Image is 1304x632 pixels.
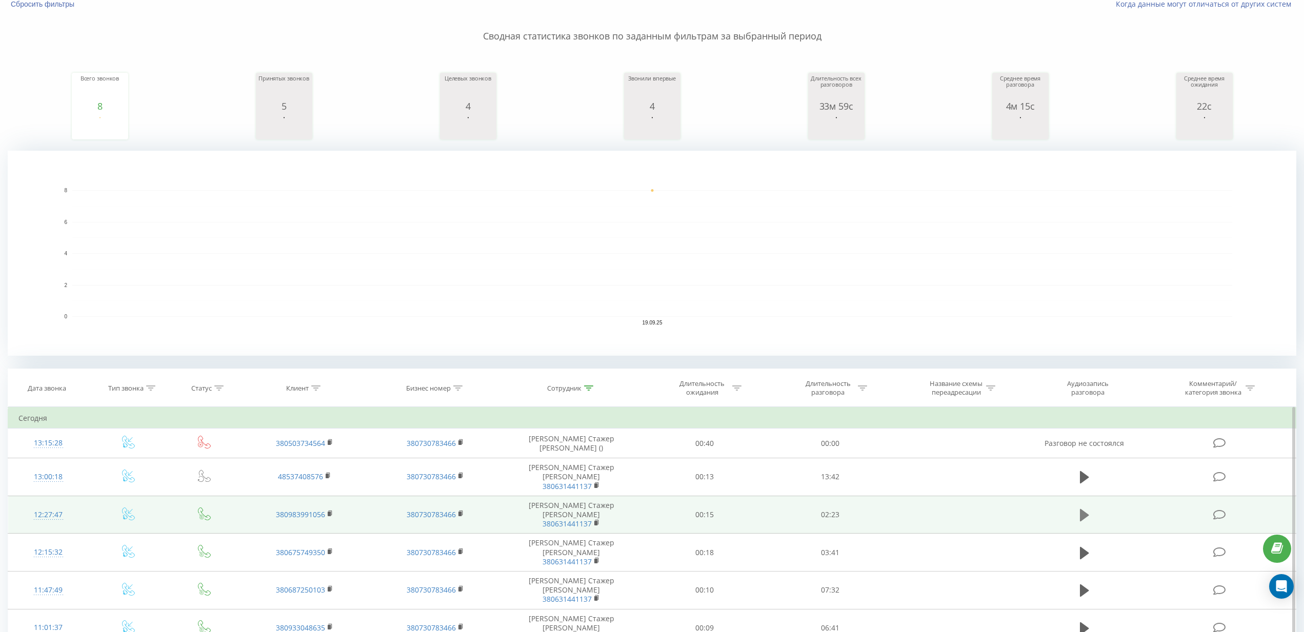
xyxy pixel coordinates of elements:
[8,151,1296,356] svg: A chart.
[28,384,66,393] div: Дата звонка
[191,384,212,393] div: Статус
[1183,379,1243,397] div: Комментарий/категория звонка
[995,101,1046,111] div: 4м 15с
[276,547,325,557] a: 380675749350
[811,111,862,142] svg: A chart.
[642,496,768,534] td: 00:15
[643,320,663,325] text: 19.09.25
[642,458,768,496] td: 00:13
[1269,574,1294,599] div: Open Intercom Messenger
[258,101,310,111] div: 5
[1179,111,1230,142] svg: A chart.
[443,111,494,142] svg: A chart.
[627,101,678,111] div: 4
[995,75,1046,101] div: Среднее время разговора
[64,282,67,288] text: 2
[501,571,642,609] td: [PERSON_NAME] Стажер [PERSON_NAME]
[286,384,309,393] div: Клиент
[547,384,581,393] div: Сотрудник
[74,111,126,142] svg: A chart.
[407,472,456,481] a: 380730783466
[627,75,678,101] div: Звонили впервые
[1179,101,1230,111] div: 22с
[1179,75,1230,101] div: Среднее время ожидания
[276,585,325,595] a: 380687250103
[18,542,78,562] div: 12:15:32
[811,101,862,111] div: 33м 59с
[675,379,730,397] div: Длительность ожидания
[276,509,325,519] a: 380983991056
[443,75,494,101] div: Целевых звонков
[642,534,768,572] td: 00:18
[768,496,893,534] td: 02:23
[501,458,642,496] td: [PERSON_NAME] Стажер [PERSON_NAME]
[8,408,1296,429] td: Сегодня
[74,101,126,111] div: 8
[1045,438,1124,448] span: Разговор не состоялся
[407,438,456,448] a: 380730783466
[407,547,456,557] a: 380730783466
[276,438,325,448] a: 380503734564
[108,384,144,393] div: Тип звонка
[642,571,768,609] td: 00:10
[18,433,78,453] div: 13:15:28
[501,429,642,458] td: [PERSON_NAME] Стажер [PERSON_NAME] ()
[406,384,451,393] div: Бизнес номер
[74,75,126,101] div: Всего звонков
[443,101,494,111] div: 4
[258,75,310,101] div: Принятых звонков
[64,314,67,319] text: 0
[258,111,310,142] svg: A chart.
[543,594,592,604] a: 380631441137
[18,505,78,525] div: 12:27:47
[768,534,893,572] td: 03:41
[543,557,592,566] a: 380631441137
[768,571,893,609] td: 07:32
[1055,379,1121,397] div: Аудиозапись разговора
[501,534,642,572] td: [PERSON_NAME] Стажер [PERSON_NAME]
[64,219,67,225] text: 6
[543,481,592,491] a: 380631441137
[811,75,862,101] div: Длительность всех разговоров
[995,111,1046,142] svg: A chart.
[18,580,78,600] div: 11:47:49
[627,111,678,142] svg: A chart.
[64,251,67,256] text: 4
[407,585,456,595] a: 380730783466
[800,379,855,397] div: Длительность разговора
[642,429,768,458] td: 00:40
[768,458,893,496] td: 13:42
[278,472,323,481] a: 48537408576
[18,467,78,487] div: 13:00:18
[8,9,1296,43] p: Сводная статистика звонков по заданным фильтрам за выбранный период
[543,519,592,528] a: 380631441137
[501,496,642,534] td: [PERSON_NAME] Стажер [PERSON_NAME]
[768,429,893,458] td: 00:00
[929,379,984,397] div: Название схемы переадресации
[64,188,67,193] text: 8
[407,509,456,519] a: 380730783466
